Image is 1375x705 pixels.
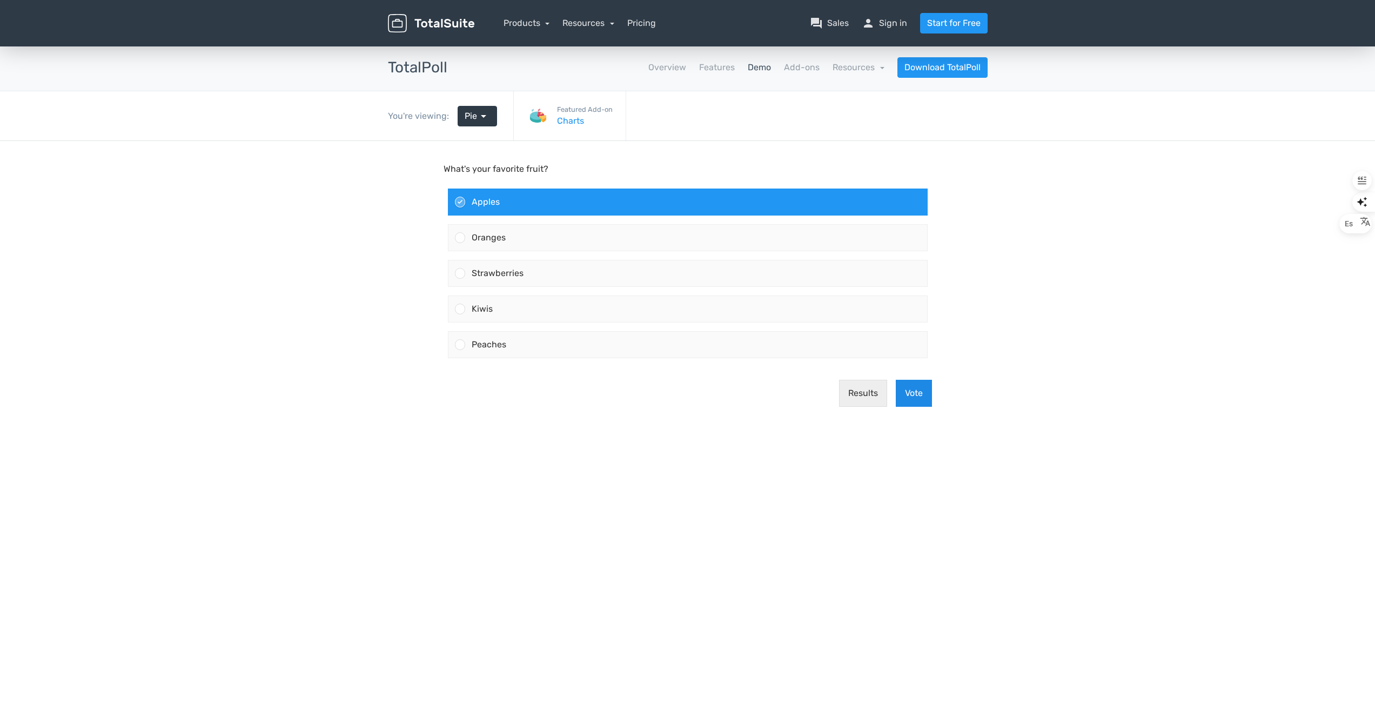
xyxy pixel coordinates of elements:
span: question_answer [810,17,823,30]
a: question_answerSales [810,17,849,30]
button: Results [839,239,887,266]
a: Pricing [627,17,656,30]
a: Demo [748,61,771,74]
a: Add-ons [784,61,820,74]
a: Resources [562,18,614,28]
span: Apples [472,56,500,66]
a: Overview [648,61,686,74]
a: Products [504,18,550,28]
a: Charts [557,115,613,127]
a: Resources [833,62,884,72]
span: Kiwis [472,163,493,173]
a: Features [699,61,735,74]
img: Charts [527,105,548,127]
a: Download TotalPoll [897,57,988,78]
button: Vote [896,239,932,266]
a: Pie arrow_drop_down [458,106,497,126]
span: person [862,17,875,30]
span: Oranges [472,91,506,102]
div: You're viewing: [388,110,458,123]
span: Strawberries [472,127,524,137]
img: TotalSuite for WordPress [388,14,474,33]
span: Peaches [472,198,506,209]
p: What's your favorite fruit? [444,22,932,35]
a: Start for Free [920,13,988,33]
span: Pie [465,110,477,123]
h3: TotalPoll [388,59,447,76]
a: personSign in [862,17,907,30]
small: Featured Add-on [557,104,613,115]
span: arrow_drop_down [477,110,490,123]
